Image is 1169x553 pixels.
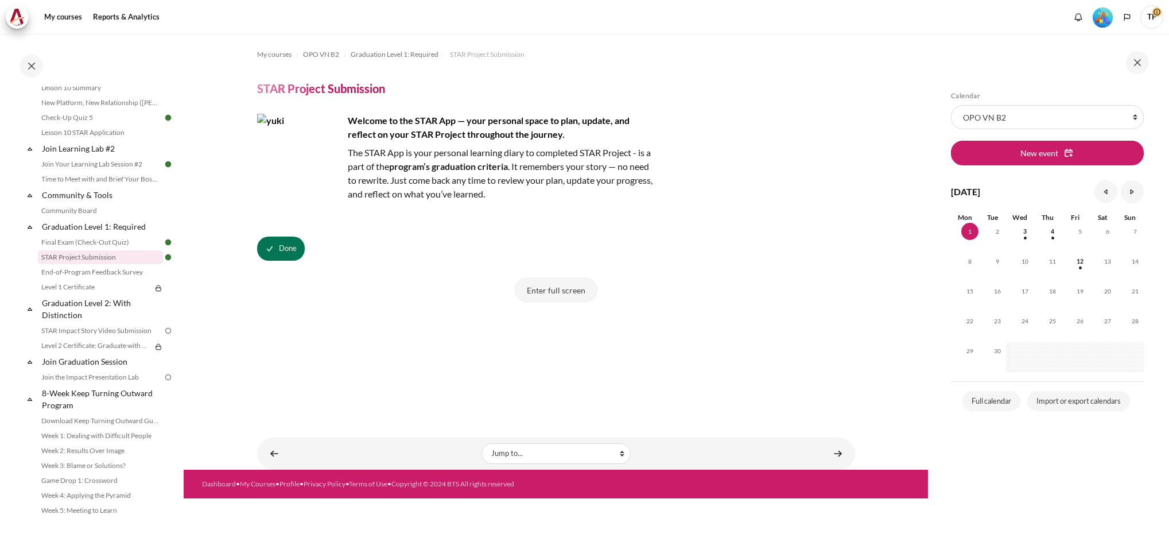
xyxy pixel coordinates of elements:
[989,342,1006,359] span: 30
[38,474,163,488] a: Game Drop 1: Crossword
[989,312,1006,330] span: 23
[450,48,525,61] a: STAR Project Submission
[1127,223,1144,240] span: 7
[1016,228,1034,235] a: Wednesday, 3 September events
[1044,283,1061,300] span: 18
[391,479,514,488] a: Copyright © 2024 BTS All rights reserved
[38,370,163,384] a: Join the Impact Presentation Lab
[1071,213,1079,222] span: Fri
[450,49,525,60] span: STAR Project Submission
[40,141,163,156] a: Join Learning Lab #2
[1071,283,1089,300] span: 19
[1099,223,1116,240] span: 6
[515,278,597,302] button: Enter full screen
[202,479,236,488] a: Dashboard
[38,172,163,186] a: Time to Meet with and Brief Your Boss #2
[40,187,163,203] a: Community & Tools
[1127,312,1144,330] span: 28
[1012,213,1027,222] span: Wed
[951,141,1144,165] button: New event
[989,283,1006,300] span: 16
[470,314,642,400] iframe: STAR Project Submission
[257,48,292,61] a: My courses
[1016,223,1034,240] span: 3
[1071,253,1089,270] span: 12
[163,372,173,382] img: To do
[40,354,163,369] a: Join Graduation Session
[40,385,163,413] a: 8-Week Keep Turning Outward Program
[1140,6,1163,29] a: User menu
[1016,283,1034,300] span: 17
[38,126,163,140] a: Lesson 10 STAR Application
[958,213,972,222] span: Mon
[38,324,163,338] a: STAR Impact Story Video Submission
[38,504,163,517] a: Week 5: Meeting to Learn
[40,6,86,29] a: My courses
[1027,391,1130,412] a: Import or export calendars
[303,48,339,61] a: OPO VN B2
[1099,253,1116,270] span: 13
[1020,147,1058,159] span: New event
[279,243,297,254] span: Done
[951,185,980,199] h4: [DATE]
[1071,312,1089,330] span: 26
[257,81,385,96] h4: STAR Project Submission
[24,221,36,233] span: Collapse
[38,489,163,502] a: Week 4: Applying the Pyramid
[38,157,163,171] a: Join Your Learning Lab Session #2
[351,49,438,60] span: Graduation Level 1: Required
[279,479,300,488] a: Profile
[1118,9,1136,26] button: Languages
[1044,223,1061,240] span: 4
[1071,258,1089,265] a: Friday, 12 September events
[38,444,163,458] a: Week 2: Results Over Image
[1088,6,1117,28] a: Level #5
[1093,7,1113,28] img: Level #5
[1140,6,1163,29] span: TP
[351,48,438,61] a: Graduation Level 1: Required
[349,479,387,488] a: Terms of Use
[163,159,173,169] img: Done
[202,479,592,489] div: • • • • •
[38,111,163,125] a: Check-Up Quiz 5
[1093,6,1113,28] div: Level #5
[257,146,659,201] p: The STAR App is your personal learning diary to completed STAR Project - is a part of the . It re...
[38,459,163,473] a: Week 3: Blame or Solutions?
[1099,312,1116,330] span: 27
[304,479,345,488] a: Privacy Policy
[1016,253,1034,270] span: 10
[38,280,152,294] a: Level 1 Certificate
[257,49,292,60] span: My courses
[1099,283,1116,300] span: 20
[961,342,978,359] span: 29
[1124,213,1136,222] span: Sun
[40,295,163,323] a: Graduation Level 2: With Distinction
[1042,213,1054,222] span: Thu
[961,223,978,240] span: 1
[38,204,163,218] a: Community Board
[987,213,998,222] span: Tue
[184,34,928,470] section: Content
[163,237,173,248] img: Done
[961,253,978,270] span: 8
[24,303,36,315] span: Collapse
[961,312,978,330] span: 22
[24,190,36,201] span: Collapse
[6,6,34,29] a: Architeck Architeck
[951,91,1144,413] section: Blocks
[951,223,978,253] td: Today
[89,6,164,29] a: Reports & Analytics
[1070,9,1087,26] div: Show notification window with no new notifications
[389,161,508,172] strong: program’s graduation criteria
[1127,283,1144,300] span: 21
[38,414,163,428] a: Download Keep Turning Outward Guide
[38,265,163,279] a: End-of-Program Feedback Survey
[24,393,36,405] span: Collapse
[9,9,25,26] img: Architeck
[257,45,855,64] nav: Navigation bar
[1044,253,1061,270] span: 11
[962,391,1020,412] a: Full calendar
[989,253,1006,270] span: 9
[38,235,163,249] a: Final Exam (Check-Out Quiz)
[163,113,173,123] img: Done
